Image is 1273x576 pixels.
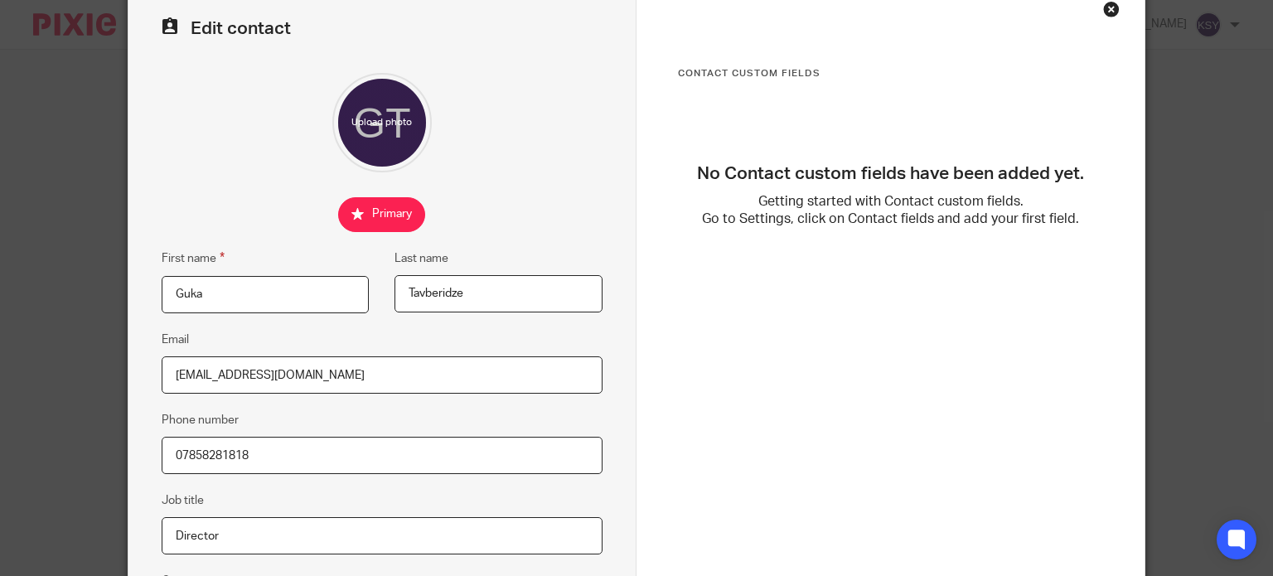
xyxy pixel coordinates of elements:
label: Email [162,332,189,348]
p: Getting started with Contact custom fields. Go to Settings, click on Contact fields and add your ... [678,193,1103,229]
h3: No Contact custom fields have been added yet. [678,163,1103,185]
label: Phone number [162,412,239,428]
h3: Contact Custom fields [678,67,1103,80]
div: Close this dialog window [1103,1,1120,17]
label: First name [162,249,225,268]
label: Last name [394,250,448,267]
label: Job title [162,492,204,509]
h2: Edit contact [162,17,603,40]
